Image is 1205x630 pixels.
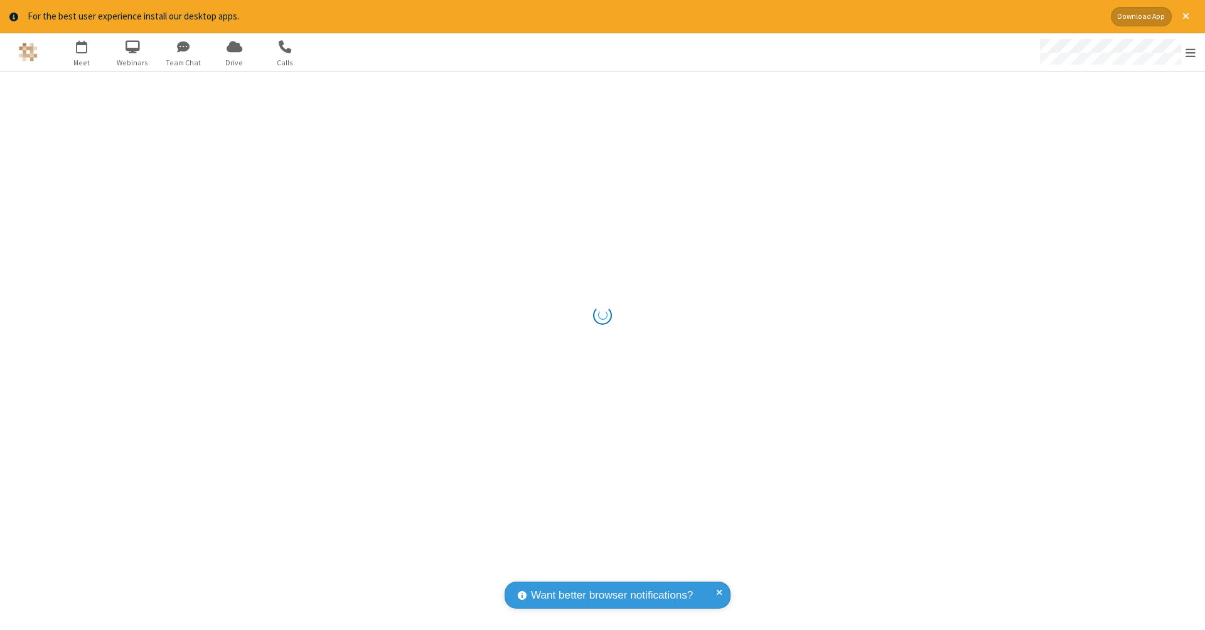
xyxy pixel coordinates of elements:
[4,33,51,71] button: Logo
[1111,7,1172,26] button: Download App
[28,9,1101,24] div: For the best user experience install our desktop apps.
[160,57,207,68] span: Team Chat
[19,43,38,62] img: QA Selenium DO NOT DELETE OR CHANGE
[262,57,309,68] span: Calls
[109,57,156,68] span: Webinars
[531,587,693,604] span: Want better browser notifications?
[58,57,105,68] span: Meet
[1176,7,1196,26] button: Close alert
[211,57,258,68] span: Drive
[1028,33,1205,71] div: Open menu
